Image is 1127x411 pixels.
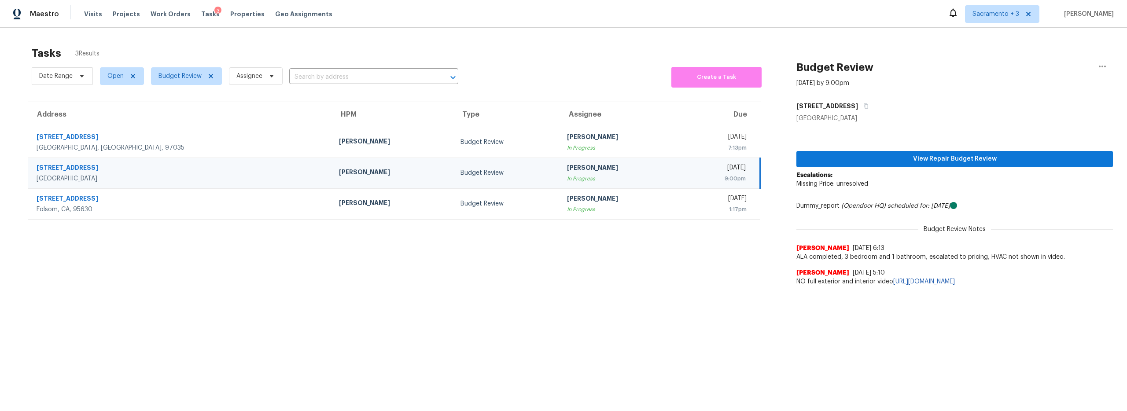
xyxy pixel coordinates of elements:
div: [GEOGRAPHIC_DATA], [GEOGRAPHIC_DATA], 97035 [37,143,325,152]
span: Visits [84,10,102,18]
span: 3 Results [75,49,99,58]
h2: Budget Review [796,63,873,72]
div: [GEOGRAPHIC_DATA] [796,114,1113,123]
span: NO full exterior and interior video [796,277,1113,286]
span: Sacramento + 3 [972,10,1019,18]
div: [PERSON_NAME] [567,163,674,174]
span: Work Orders [151,10,191,18]
span: [PERSON_NAME] [796,268,849,277]
div: Budget Review [460,199,553,208]
div: [DATE] [688,163,746,174]
span: Projects [113,10,140,18]
div: [STREET_ADDRESS] [37,132,325,143]
button: Open [447,71,459,84]
span: Date Range [39,72,73,81]
h5: [STREET_ADDRESS] [796,102,858,110]
span: Tasks [201,11,220,17]
span: View Repair Budget Review [803,154,1106,165]
span: [PERSON_NAME] [1061,10,1114,18]
div: [DATE] [688,194,747,205]
th: Address [28,102,332,127]
div: 7:13pm [688,143,747,152]
h2: Tasks [32,49,61,58]
span: [DATE] 5:10 [853,270,885,276]
span: [PERSON_NAME] [796,244,849,253]
div: 3 [214,7,221,15]
div: 9:00pm [688,174,746,183]
div: Budget Review [460,138,553,147]
button: Copy Address [858,98,870,114]
div: [PERSON_NAME] [339,168,446,179]
button: View Repair Budget Review [796,151,1113,167]
i: scheduled for: [DATE] [888,203,950,209]
span: Geo Assignments [275,10,332,18]
a: [URL][DOMAIN_NAME] [893,279,955,285]
span: Properties [230,10,265,18]
div: In Progress [567,205,674,214]
th: Assignee [560,102,681,127]
div: [DATE] [688,132,747,143]
div: In Progress [567,143,674,152]
button: Create a Task [671,67,762,88]
span: Missing Price: unresolved [796,181,868,187]
div: [GEOGRAPHIC_DATA] [37,174,325,183]
span: Create a Task [676,72,757,82]
div: [STREET_ADDRESS] [37,194,325,205]
div: [PERSON_NAME] [567,132,674,143]
span: ALA completed, 3 bedroom and 1 bathroom, escalated to pricing, HVAC not shown in video. [796,253,1113,261]
span: [DATE] 6:13 [853,245,884,251]
span: Assignee [236,72,262,81]
span: Budget Review [158,72,202,81]
span: Budget Review Notes [918,225,991,234]
div: [PERSON_NAME] [339,137,446,148]
div: [DATE] by 9:00pm [796,79,849,88]
th: Due [681,102,760,127]
input: Search by address [289,70,434,84]
div: Folsom, CA, 95630 [37,205,325,214]
div: [PERSON_NAME] [339,198,446,209]
i: (Opendoor HQ) [841,203,886,209]
div: Dummy_report [796,202,1113,210]
div: [PERSON_NAME] [567,194,674,205]
span: Maestro [30,10,59,18]
span: Open [107,72,124,81]
th: Type [453,102,560,127]
div: [STREET_ADDRESS] [37,163,325,174]
b: Escalations: [796,172,832,178]
div: Budget Review [460,169,553,177]
div: 1:17pm [688,205,747,214]
div: In Progress [567,174,674,183]
th: HPM [332,102,453,127]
